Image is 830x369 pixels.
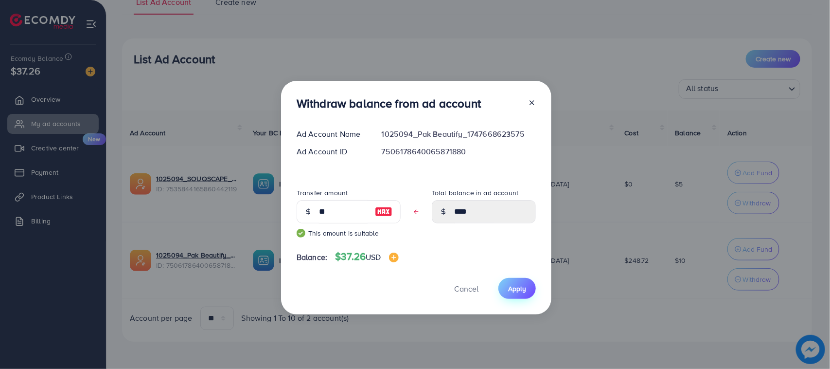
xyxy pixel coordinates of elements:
div: 1025094_Pak Beautify_1747668623575 [374,129,544,140]
small: This amount is suitable [297,228,401,238]
div: Ad Account ID [289,146,374,157]
div: Ad Account Name [289,129,374,140]
img: image [389,253,399,262]
img: guide [297,229,305,238]
h4: $37.26 [335,251,398,263]
button: Apply [498,278,536,299]
span: Balance: [297,252,327,263]
button: Cancel [442,278,491,299]
span: Cancel [454,283,478,294]
img: image [375,206,392,218]
span: Apply [508,284,526,294]
div: 7506178640065871880 [374,146,544,157]
span: USD [366,252,381,262]
h3: Withdraw balance from ad account [297,96,481,111]
label: Total balance in ad account [432,188,518,198]
label: Transfer amount [297,188,348,198]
